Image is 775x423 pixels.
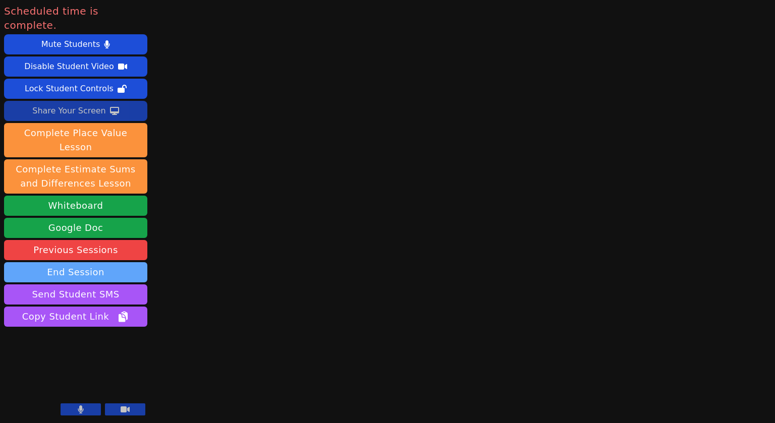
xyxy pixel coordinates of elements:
button: Complete Estimate Sums and Differences Lesson [4,159,147,194]
button: Lock Student Controls [4,79,147,99]
a: Google Doc [4,218,147,238]
span: Scheduled time is complete. [4,4,147,32]
button: Disable Student Video [4,56,147,77]
button: Share Your Screen [4,101,147,121]
button: Copy Student Link [4,307,147,327]
button: Whiteboard [4,196,147,216]
div: Lock Student Controls [25,81,114,97]
button: Complete Place Value Lesson [4,123,147,157]
button: Send Student SMS [4,284,147,305]
div: Share Your Screen [32,103,106,119]
div: Mute Students [41,36,100,52]
button: Mute Students [4,34,147,54]
span: Copy Student Link [22,310,129,324]
div: Disable Student Video [24,58,114,75]
button: End Session [4,262,147,282]
a: Previous Sessions [4,240,147,260]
